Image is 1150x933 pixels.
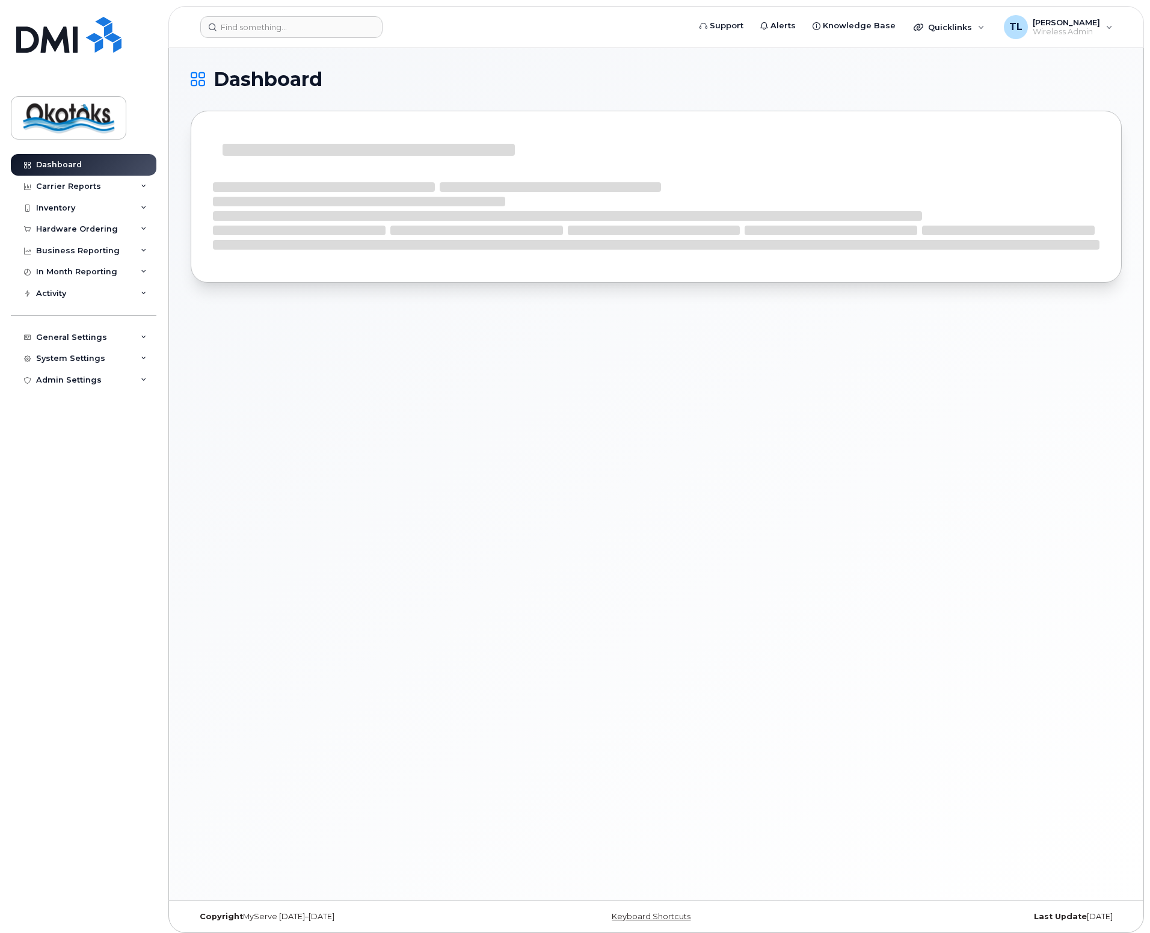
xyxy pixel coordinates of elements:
[1034,912,1087,921] strong: Last Update
[811,912,1122,922] div: [DATE]
[200,912,243,921] strong: Copyright
[191,912,501,922] div: MyServe [DATE]–[DATE]
[612,912,690,921] a: Keyboard Shortcuts
[214,70,322,88] span: Dashboard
